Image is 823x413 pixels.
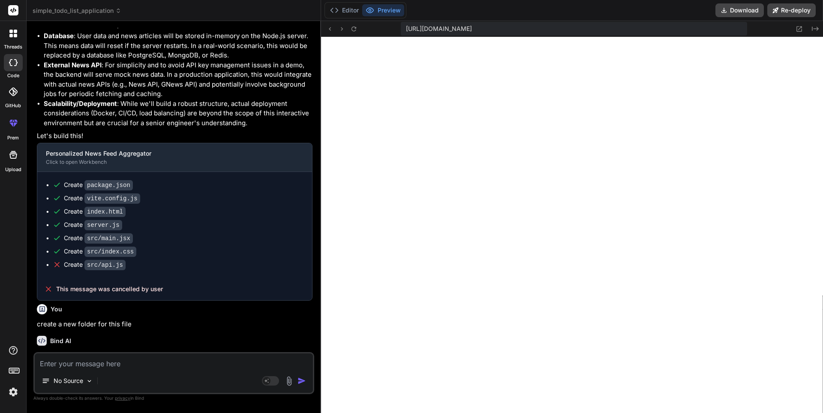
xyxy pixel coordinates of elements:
img: Pick Models [86,377,93,385]
code: src/api.js [84,260,126,270]
div: Create [64,247,136,256]
span: This message was cancelled by user [56,285,163,293]
code: vite.config.js [84,193,140,204]
span: privacy [115,395,130,401]
div: Create [64,194,140,203]
code: src/index.css [84,247,136,257]
label: threads [4,43,22,51]
button: Preview [362,4,404,16]
label: code [7,72,19,79]
code: index.html [84,207,126,217]
img: settings [6,385,21,399]
div: Click to open Workbench [46,159,290,166]
p: My apologies for the truncated response and for not immediately addressing the senior-level archi... [37,351,312,389]
code: server.js [84,220,122,230]
span: simple_todo_list_application [33,6,121,15]
div: Create [64,260,126,269]
img: attachment [284,376,294,386]
div: Create [64,220,122,229]
p: No Source [54,377,83,385]
div: Create [64,234,133,243]
span: [URL][DOMAIN_NAME] [406,24,472,33]
button: Editor [327,4,362,16]
li: : While we'll build a robust structure, actual deployment considerations (Docker, CI/CD, load bal... [44,99,312,128]
label: prem [7,134,19,142]
div: Personalized News Feed Aggregator [46,149,290,158]
li: : User data and news articles will be stored in-memory on the Node.js server. This means data wil... [44,31,312,60]
p: create a new folder for this file [37,320,312,329]
code: package.json [84,180,133,190]
button: Download [715,3,764,17]
label: GitHub [5,102,21,109]
p: Always double-check its answers. Your in Bind [33,394,314,402]
strong: Database [44,32,74,40]
strong: Scalability/Deployment [44,99,117,108]
iframe: Preview [321,37,823,413]
p: Let's build this! [37,131,312,141]
li: : For simplicity and to avoid API key management issues in a demo, the backend will serve mock ne... [44,60,312,99]
code: src/main.jsx [84,233,133,244]
h6: You [51,305,62,314]
strong: External News API [44,61,102,69]
img: icon [297,377,306,385]
div: Create [64,207,126,216]
h6: Bind AI [50,337,71,345]
button: Personalized News Feed AggregatorClick to open Workbench [37,143,298,172]
button: Re-deploy [767,3,816,17]
label: Upload [5,166,21,173]
div: Create [64,181,133,190]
